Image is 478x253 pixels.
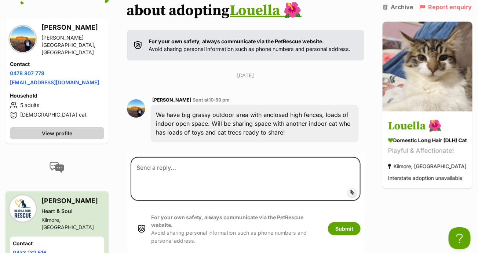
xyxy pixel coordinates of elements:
[151,213,321,245] p: Avoid sharing personal information such as phone numbers and personal address.
[449,227,471,249] iframe: Help Scout Beacon - Open
[10,92,104,99] h4: Household
[42,129,72,137] span: View profile
[10,70,44,76] a: 0478 807 778
[151,214,304,228] strong: For your own safety, always communicate via the PetRescue website.
[388,146,467,156] div: Playful & Affectionate!
[127,71,364,79] p: [DATE]
[41,196,104,206] h3: [PERSON_NAME]
[153,97,192,103] span: [PERSON_NAME]
[50,162,64,173] img: conversation-icon-4a6f8262b818ee0b60e3300018af0b2d0b884aa5de6e9bcb8d3d4eeb1a70a7c4.svg
[13,240,101,247] h4: Contact
[328,222,361,235] button: Submit
[41,216,104,231] div: Kilmore, [GEOGRAPHIC_DATA]
[388,118,467,135] h3: Louella 🌺
[149,38,324,44] strong: For your own safety, always communicate via the PetRescue website.
[10,79,99,85] a: [EMAIL_ADDRESS][DOMAIN_NAME]
[383,113,472,188] a: Louella 🌺 Domestic Long Hair (DLH) Cat Playful & Affectionate! Kilmore, [GEOGRAPHIC_DATA] Interst...
[388,136,467,144] div: Domestic Long Hair (DLH) Cat
[10,60,104,68] h4: Contact
[10,101,104,110] li: 5 adults
[149,37,351,53] p: Avoid sharing personal information such as phone numbers and personal address.
[41,22,104,33] h3: [PERSON_NAME]
[127,99,145,118] img: Keziah Melvin profile pic
[41,34,104,56] div: [PERSON_NAME][GEOGRAPHIC_DATA], [GEOGRAPHIC_DATA]
[10,26,36,52] img: Keziah Melvin profile pic
[420,4,472,10] a: Report enquiry
[388,175,463,181] span: Interstate adoption unavailable
[383,21,472,111] img: Louella 🌺
[10,127,104,139] a: View profile
[230,1,302,20] a: Louella 🌺
[151,105,359,142] div: We have big grassy outdoor area with enclosed high fences, loads of indoor open space. Will be sh...
[209,97,230,103] span: 10:59 pm
[383,4,413,10] a: Archive
[388,161,467,171] div: Kilmore, [GEOGRAPHIC_DATA]
[41,208,104,215] div: Heart & Soul
[193,97,230,103] span: Sent at
[10,196,36,221] img: Heart & Soul profile pic
[10,111,104,120] li: [DEMOGRAPHIC_DATA] cat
